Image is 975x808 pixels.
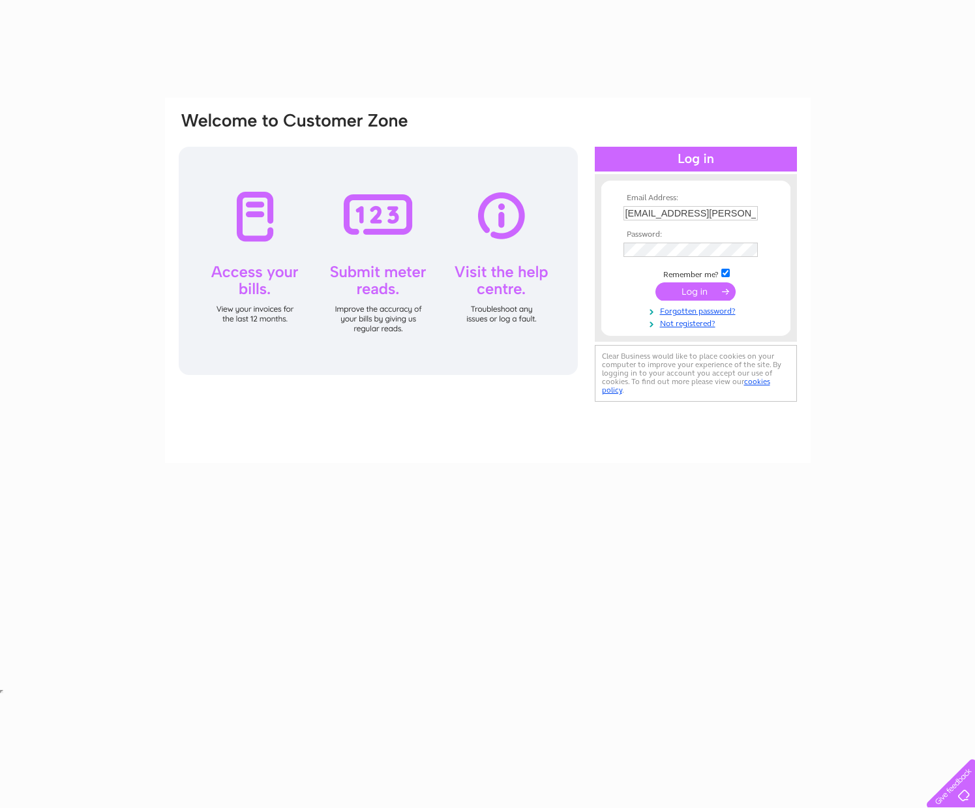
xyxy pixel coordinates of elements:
[620,230,772,239] th: Password:
[655,282,736,301] input: Submit
[623,316,772,329] a: Not registered?
[602,377,770,395] a: cookies policy
[595,345,797,402] div: Clear Business would like to place cookies on your computer to improve your experience of the sit...
[620,267,772,280] td: Remember me?
[623,304,772,316] a: Forgotten password?
[620,194,772,203] th: Email Address:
